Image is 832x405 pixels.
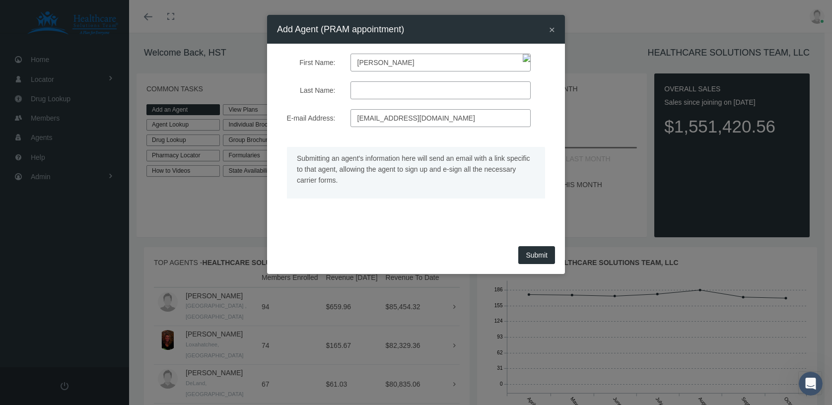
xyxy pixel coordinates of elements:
[270,109,343,127] label: E-mail Address:
[549,24,555,35] span: ×
[549,24,555,35] button: Close
[297,153,535,186] p: Submitting an agent's information here will send an email with a link specific to that agent, all...
[277,22,404,36] h4: Add Agent (PRAM appointment)
[518,246,555,264] button: Submit
[799,372,823,396] iframe: Intercom live chat
[270,81,343,99] label: Last Name:
[270,54,343,71] label: First Name:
